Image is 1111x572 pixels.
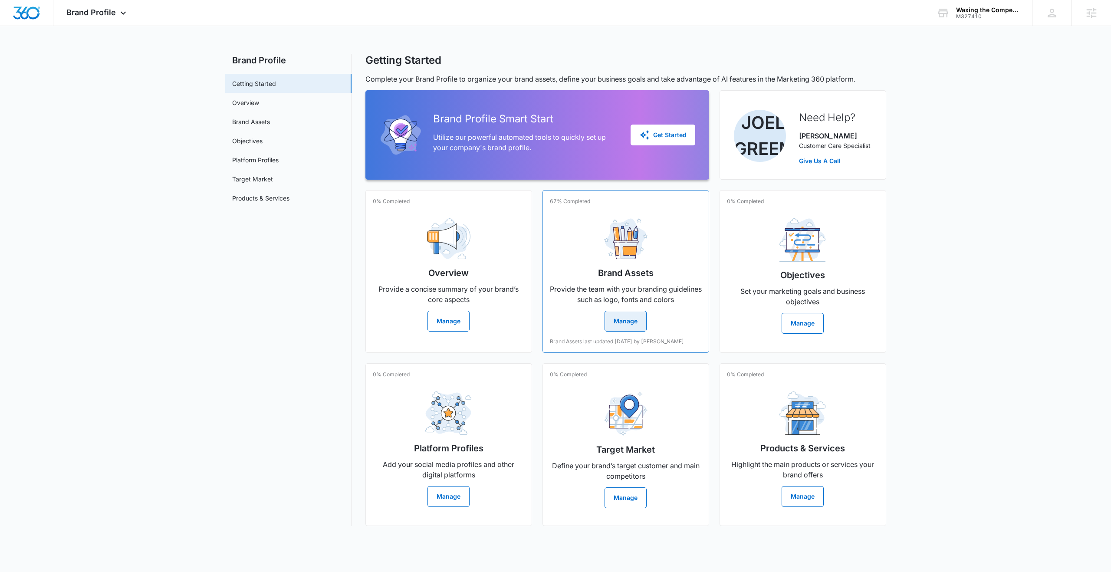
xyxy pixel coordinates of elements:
[232,98,259,107] a: Overview
[232,136,263,145] a: Objectives
[720,190,886,353] a: 0% CompletedObjectivesSet your marketing goals and business objectivesManage
[365,74,886,84] p: Complete your Brand Profile to organize your brand assets, define your business goals and take ad...
[232,174,273,184] a: Target Market
[605,311,647,332] button: Manage
[639,130,687,140] div: Get Started
[365,54,441,67] h1: Getting Started
[232,117,270,126] a: Brand Assets
[727,459,879,480] p: Highlight the main products or services your brand offers
[799,131,871,141] p: [PERSON_NAME]
[734,110,786,162] img: Joel Green
[727,197,764,205] p: 0% Completed
[232,194,289,203] a: Products & Services
[550,284,702,305] p: Provide the team with your branding guidelines such as logo, fonts and colors
[550,338,684,345] p: Brand Assets last updated [DATE] by [PERSON_NAME]
[428,266,469,279] h2: Overview
[631,125,695,145] button: Get Started
[66,8,116,17] span: Brand Profile
[760,442,845,455] h2: Products & Services
[598,266,654,279] h2: Brand Assets
[427,486,470,507] button: Manage
[232,79,276,88] a: Getting Started
[956,7,1019,13] div: account name
[414,442,483,455] h2: Platform Profiles
[782,313,824,334] button: Manage
[727,286,879,307] p: Set your marketing goals and business objectives
[550,371,587,378] p: 0% Completed
[596,443,655,456] h2: Target Market
[433,111,617,127] h2: Brand Profile Smart Start
[365,190,532,353] a: 0% CompletedOverviewProvide a concise summary of your brand’s core aspectsManage
[799,141,871,150] p: Customer Care Specialist
[542,363,709,526] a: 0% CompletedTarget MarketDefine your brand’s target customer and main competitorsManage
[720,363,886,526] a: 0% CompletedProducts & ServicesHighlight the main products or services your brand offersManage
[550,197,590,205] p: 67% Completed
[225,54,352,67] h2: Brand Profile
[542,190,709,353] a: 67% CompletedBrand AssetsProvide the team with your branding guidelines such as logo, fonts and c...
[605,487,647,508] button: Manage
[799,156,871,165] a: Give Us A Call
[727,371,764,378] p: 0% Completed
[373,284,525,305] p: Provide a concise summary of your brand’s core aspects
[373,197,410,205] p: 0% Completed
[550,460,702,481] p: Define your brand’s target customer and main competitors
[782,486,824,507] button: Manage
[780,269,825,282] h2: Objectives
[365,363,532,526] a: 0% CompletedPlatform ProfilesAdd your social media profiles and other digital platformsManage
[956,13,1019,20] div: account id
[799,110,871,125] h2: Need Help?
[232,155,279,164] a: Platform Profiles
[427,311,470,332] button: Manage
[373,459,525,480] p: Add your social media profiles and other digital platforms
[433,132,617,153] p: Utilize our powerful automated tools to quickly set up your company's brand profile.
[373,371,410,378] p: 0% Completed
